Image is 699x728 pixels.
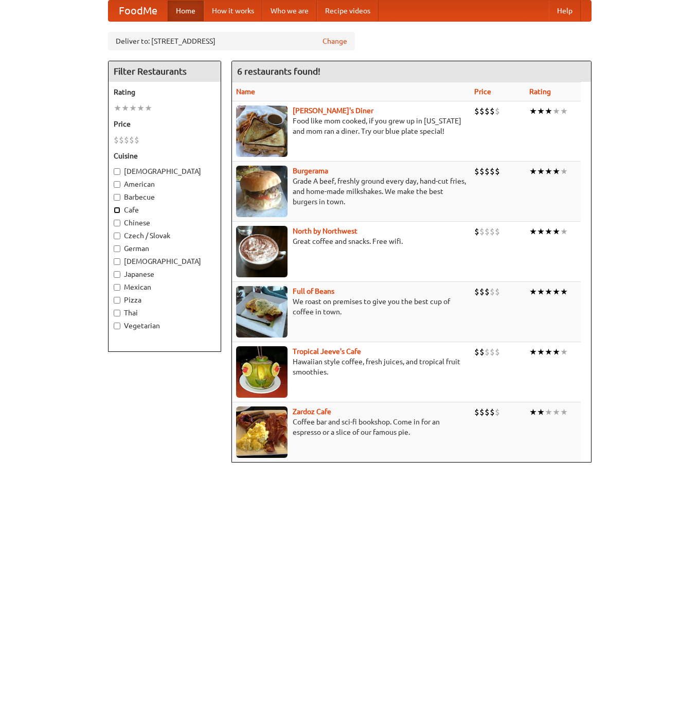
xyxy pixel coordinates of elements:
[293,227,357,235] a: North by Northwest
[552,346,560,358] li: ★
[479,286,485,297] li: $
[236,406,288,458] img: zardoz.jpg
[137,102,145,114] li: ★
[114,245,120,252] input: German
[479,166,485,177] li: $
[552,105,560,117] li: ★
[545,286,552,297] li: ★
[529,166,537,177] li: ★
[114,194,120,201] input: Barbecue
[168,1,204,21] a: Home
[474,346,479,358] li: $
[129,102,137,114] li: ★
[114,233,120,239] input: Czech / Slovak
[114,205,216,215] label: Cafe
[560,226,568,237] li: ★
[236,286,288,338] img: beans.jpg
[545,105,552,117] li: ★
[114,151,216,161] h5: Cuisine
[545,226,552,237] li: ★
[552,226,560,237] li: ★
[119,134,124,146] li: $
[529,226,537,237] li: ★
[236,357,466,377] p: Hawaiian style coffee, fresh juices, and tropical fruit smoothies.
[545,166,552,177] li: ★
[474,226,479,237] li: $
[537,166,545,177] li: ★
[114,87,216,97] h5: Rating
[114,308,216,318] label: Thai
[529,105,537,117] li: ★
[114,218,216,228] label: Chinese
[109,1,168,21] a: FoodMe
[495,286,500,297] li: $
[114,310,120,316] input: Thai
[145,102,152,114] li: ★
[549,1,581,21] a: Help
[237,66,320,76] ng-pluralize: 6 restaurants found!
[474,286,479,297] li: $
[236,417,466,437] p: Coffee bar and sci-fi bookshop. Come in for an espresso or a slice of our famous pie.
[537,286,545,297] li: ★
[236,226,288,277] img: north.jpg
[114,192,216,202] label: Barbecue
[495,105,500,117] li: $
[293,287,334,295] a: Full of Beans
[114,207,120,214] input: Cafe
[552,286,560,297] li: ★
[537,105,545,117] li: ★
[204,1,262,21] a: How it works
[114,269,216,279] label: Japanese
[236,346,288,398] img: jeeves.jpg
[236,176,466,207] p: Grade A beef, freshly ground every day, hand-cut fries, and home-made milkshakes. We make the bes...
[529,346,537,358] li: ★
[114,220,120,226] input: Chinese
[121,102,129,114] li: ★
[317,1,379,21] a: Recipe videos
[485,166,490,177] li: $
[552,166,560,177] li: ★
[114,230,216,241] label: Czech / Slovak
[560,286,568,297] li: ★
[114,297,120,304] input: Pizza
[129,134,134,146] li: $
[236,105,288,157] img: sallys.jpg
[124,134,129,146] li: $
[479,406,485,418] li: $
[485,346,490,358] li: $
[236,296,466,317] p: We roast on premises to give you the best cup of coffee in town.
[236,87,255,96] a: Name
[545,406,552,418] li: ★
[114,321,216,331] label: Vegetarian
[485,226,490,237] li: $
[293,347,361,356] a: Tropical Jeeve's Cafe
[474,406,479,418] li: $
[485,286,490,297] li: $
[485,406,490,418] li: $
[293,106,373,115] a: [PERSON_NAME]'s Diner
[114,134,119,146] li: $
[495,226,500,237] li: $
[537,346,545,358] li: ★
[293,167,328,175] a: Burgerama
[495,166,500,177] li: $
[134,134,139,146] li: $
[560,406,568,418] li: ★
[485,105,490,117] li: $
[114,102,121,114] li: ★
[490,406,495,418] li: $
[114,243,216,254] label: German
[479,346,485,358] li: $
[545,346,552,358] li: ★
[474,87,491,96] a: Price
[109,61,221,82] h4: Filter Restaurants
[529,286,537,297] li: ★
[479,226,485,237] li: $
[529,87,551,96] a: Rating
[108,32,355,50] div: Deliver to: [STREET_ADDRESS]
